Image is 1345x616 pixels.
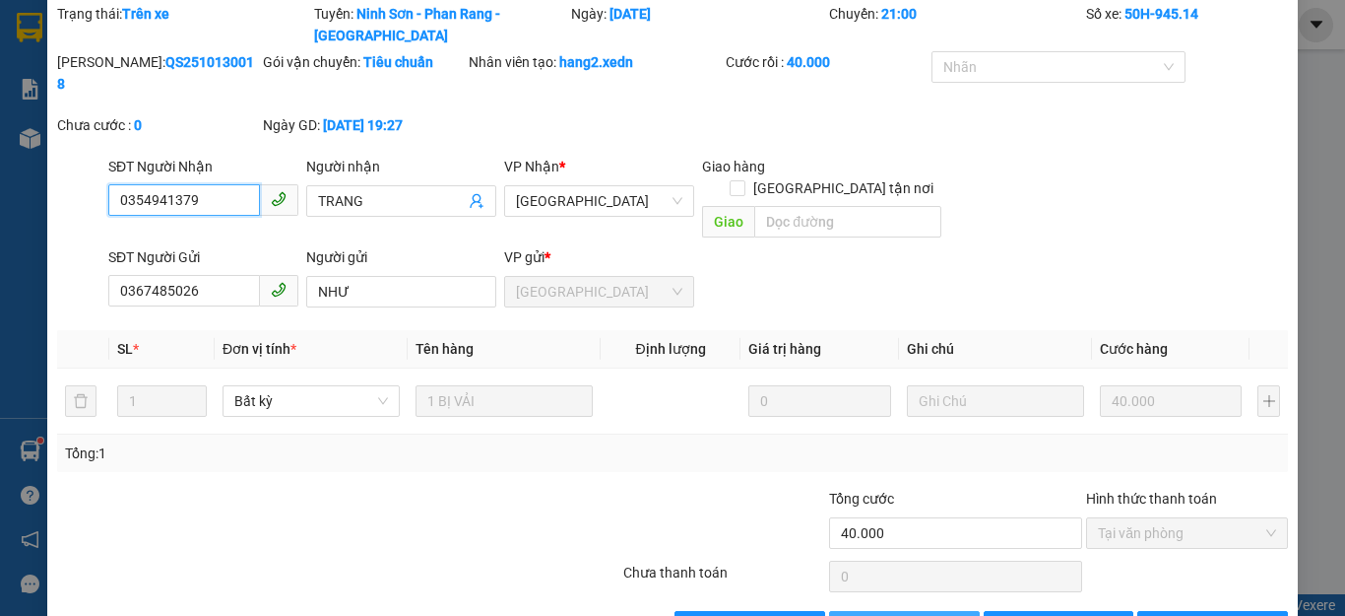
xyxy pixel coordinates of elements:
[312,3,569,46] div: Tuyến:
[1086,491,1217,507] label: Hình thức thanh toán
[134,117,142,133] b: 0
[504,246,694,268] div: VP gửi
[323,117,403,133] b: [DATE] 19:27
[621,562,827,596] div: Chưa thanh toán
[165,94,271,118] li: (c) 2017
[469,51,722,73] div: Nhân viên tạo:
[263,114,465,136] div: Ngày GD:
[306,156,496,177] div: Người nhận
[829,491,894,507] span: Tổng cước
[306,246,496,268] div: Người gửi
[314,6,500,43] b: Ninh Sơn - Phan Rang - [GEOGRAPHIC_DATA]
[122,6,169,22] b: Trên xe
[1084,3,1290,46] div: Số xe:
[65,385,96,417] button: delete
[271,191,287,207] span: phone
[1100,341,1168,357] span: Cước hàng
[702,206,754,238] span: Giao
[55,3,312,46] div: Trạng thái:
[516,186,682,216] span: Sài Gòn
[469,193,484,209] span: user-add
[516,277,682,307] span: Quảng Sơn
[569,3,826,46] div: Ngày:
[1257,385,1280,417] button: plus
[117,341,133,357] span: SL
[234,386,388,416] span: Bất kỳ
[25,127,87,220] b: Xe Đăng Nhân
[748,385,890,417] input: 0
[263,51,465,73] div: Gói vận chuyển:
[754,206,941,238] input: Dọc đường
[121,29,195,121] b: Gửi khách hàng
[1124,6,1198,22] b: 50H-945.14
[363,54,433,70] b: Tiêu chuẩn
[223,341,296,357] span: Đơn vị tính
[559,54,633,70] b: hang2.xedn
[57,114,259,136] div: Chưa cước :
[702,159,765,174] span: Giao hàng
[271,282,287,298] span: phone
[787,54,830,70] b: 40.000
[108,246,298,268] div: SĐT Người Gửi
[748,341,821,357] span: Giá trị hàng
[1100,385,1242,417] input: 0
[609,6,651,22] b: [DATE]
[108,156,298,177] div: SĐT Người Nhận
[726,51,928,73] div: Cước rồi :
[881,6,917,22] b: 21:00
[827,3,1084,46] div: Chuyến:
[416,385,593,417] input: VD: Bàn, Ghế
[165,75,271,91] b: [DOMAIN_NAME]
[416,341,474,357] span: Tên hàng
[635,341,705,357] span: Định lượng
[1098,518,1276,548] span: Tại văn phòng
[745,177,941,199] span: [GEOGRAPHIC_DATA] tận nơi
[214,25,261,72] img: logo.jpg
[899,330,1092,369] th: Ghi chú
[504,159,559,174] span: VP Nhận
[65,443,521,464] div: Tổng: 1
[907,385,1084,417] input: Ghi Chú
[57,51,259,95] div: [PERSON_NAME]:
